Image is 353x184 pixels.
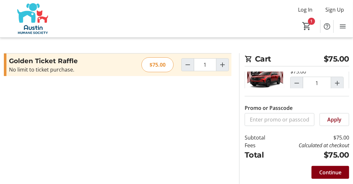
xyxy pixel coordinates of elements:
div: $75.00 [290,68,306,75]
td: $75.00 [275,134,349,141]
img: Austin Humane Society's Logo [4,3,61,35]
label: Promo or Passcode [245,104,293,112]
button: Cart [301,20,312,32]
button: Menu [336,20,349,33]
button: Sign Up [320,5,349,15]
button: Decrement by one [291,77,303,89]
button: Decrement by one [182,59,194,71]
img: Golden Ticket Raffle [245,46,285,109]
span: Continue [319,169,341,176]
td: Total [245,149,275,161]
button: Continue [312,166,349,179]
span: Sign Up [325,6,344,14]
td: Calculated at checkout [275,141,349,149]
input: Enter promo or passcode [245,113,314,126]
input: Golden Ticket Raffle Quantity [194,58,216,71]
td: $75.00 [275,149,349,161]
div: $75.00 [141,57,174,72]
div: No limit to ticket purchase. [9,66,134,73]
input: Golden Ticket Raffle Quantity [303,77,331,90]
button: Apply [320,113,349,126]
span: Apply [327,116,341,123]
td: Fees [245,141,275,149]
button: Help [321,20,333,33]
span: Log In [298,6,312,14]
h3: Golden Ticket Raffle [9,56,134,66]
td: Subtotal [245,134,275,141]
span: $75.00 [324,53,349,65]
button: Increment by one [331,77,343,89]
button: Log In [293,5,318,15]
h2: Cart [245,53,349,66]
button: Increment by one [216,59,229,71]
